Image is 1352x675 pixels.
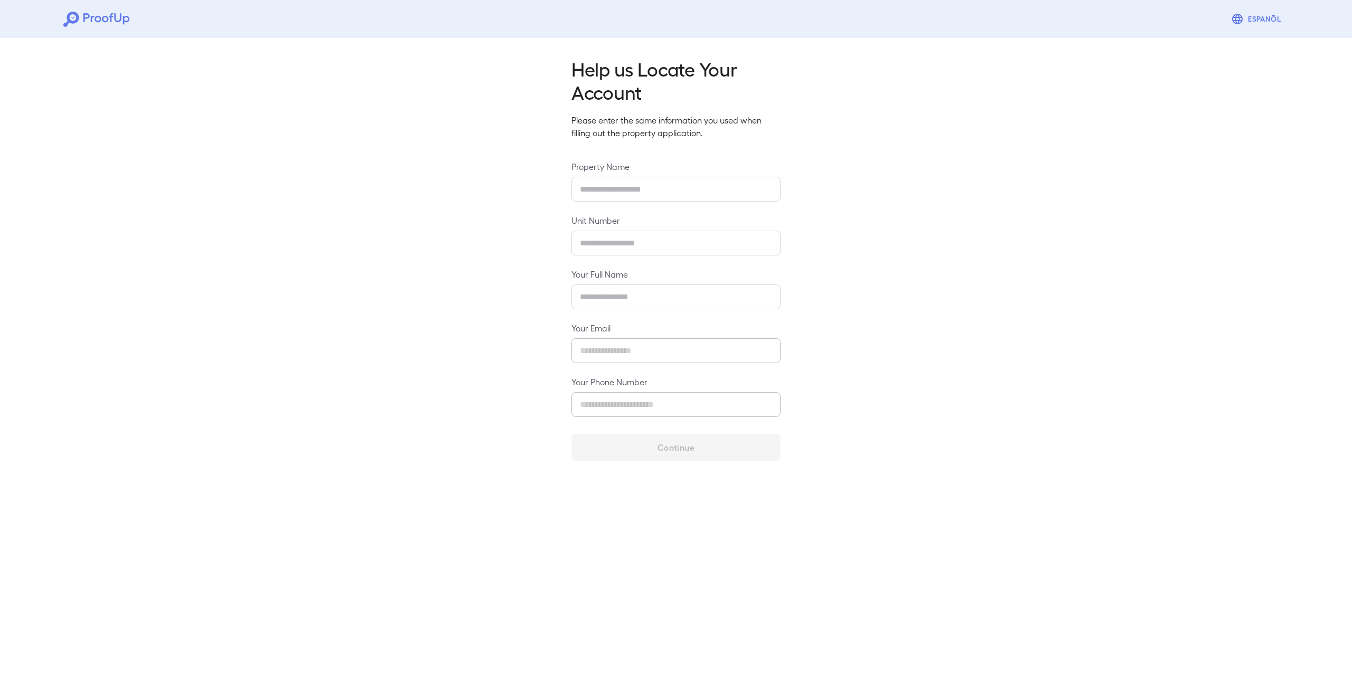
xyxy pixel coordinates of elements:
label: Your Email [571,322,781,334]
button: Espanõl [1227,8,1289,30]
label: Property Name [571,160,781,173]
label: Your Phone Number [571,376,781,388]
h2: Help us Locate Your Account [571,57,781,103]
label: Your Full Name [571,268,781,280]
label: Unit Number [571,214,781,226]
p: Please enter the same information you used when filling out the property application. [571,114,781,139]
